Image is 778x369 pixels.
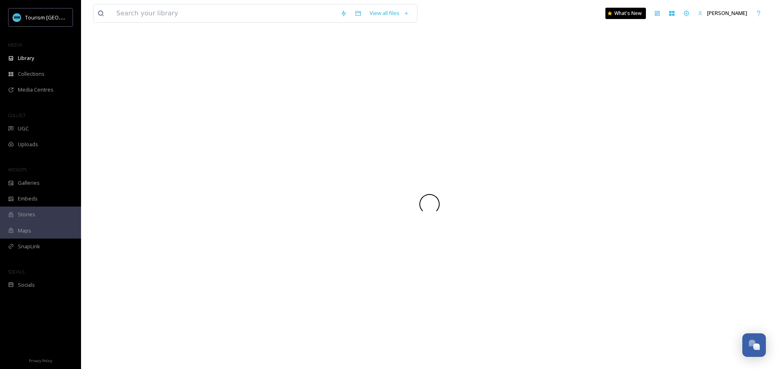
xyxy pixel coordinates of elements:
span: Collections [18,70,45,78]
input: Search your library [112,4,336,22]
a: Privacy Policy [29,355,52,365]
span: COLLECT [8,112,26,118]
span: Embeds [18,195,38,203]
span: WIDGETS [8,166,27,173]
a: View all files [365,5,413,21]
span: Tourism [GEOGRAPHIC_DATA] [25,13,98,21]
span: Stories [18,211,35,218]
span: SnapLink [18,243,40,250]
a: What's New [605,8,646,19]
span: Galleries [18,179,40,187]
span: [PERSON_NAME] [707,9,747,17]
span: Privacy Policy [29,358,52,363]
span: Library [18,54,34,62]
span: UGC [18,125,29,132]
a: [PERSON_NAME] [694,5,751,21]
button: Open Chat [742,333,766,357]
span: Uploads [18,141,38,148]
span: Maps [18,227,31,235]
span: MEDIA [8,42,22,48]
span: Socials [18,281,35,289]
img: tourism_nanaimo_logo.jpeg [13,13,21,21]
span: Media Centres [18,86,53,94]
span: SOCIALS [8,269,24,275]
